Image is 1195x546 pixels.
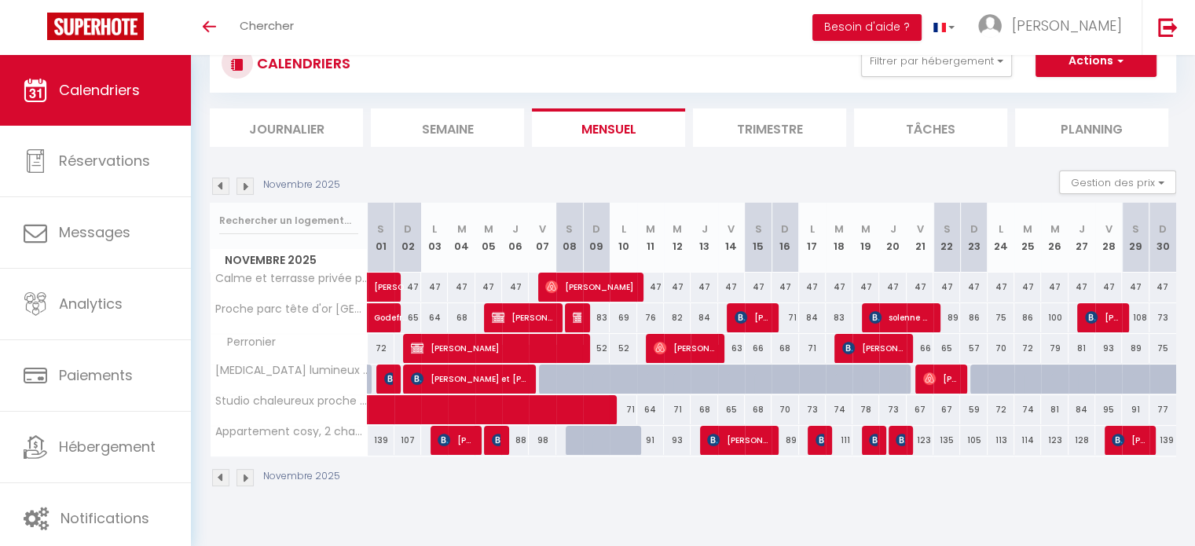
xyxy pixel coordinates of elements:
th: 30 [1149,203,1176,273]
div: 89 [933,303,960,332]
abbr: D [404,222,412,236]
abbr: V [916,222,923,236]
div: 65 [933,334,960,363]
abbr: V [539,222,546,236]
span: Analytics [59,294,123,313]
th: 18 [826,203,852,273]
abbr: M [673,222,682,236]
abbr: D [970,222,978,236]
div: 72 [988,395,1014,424]
th: 29 [1122,203,1149,273]
span: [PERSON_NAME] [896,425,904,455]
div: 91 [1122,395,1149,424]
abbr: V [1105,222,1113,236]
span: Calme et terrasse privée près de [GEOGRAPHIC_DATA] [213,273,370,284]
div: 89 [1122,334,1149,363]
div: 47 [718,273,745,302]
div: 66 [745,334,772,363]
div: 47 [907,273,933,302]
li: Mensuel [532,108,685,147]
abbr: L [621,222,625,236]
div: 139 [1149,426,1176,455]
span: Appartement cosy, 2 chambres [213,426,370,438]
abbr: S [755,222,762,236]
div: 139 [368,426,394,455]
abbr: M [1050,222,1059,236]
div: 81 [1041,395,1068,424]
li: Journalier [210,108,363,147]
button: Actions [1036,46,1157,77]
span: [PERSON_NAME] [438,425,473,455]
th: 17 [799,203,826,273]
th: 22 [933,203,960,273]
th: 04 [448,203,475,273]
span: Hébergement [59,437,156,456]
abbr: L [999,222,1003,236]
li: Trimestre [693,108,846,147]
abbr: D [781,222,789,236]
div: 47 [1014,273,1041,302]
span: [PERSON_NAME] [573,302,581,332]
div: 65 [718,395,745,424]
div: 47 [1069,273,1095,302]
div: 76 [637,303,664,332]
div: 47 [772,273,798,302]
span: [PERSON_NAME] [1112,425,1147,455]
abbr: J [890,222,896,236]
th: 19 [852,203,879,273]
div: 52 [610,334,636,363]
div: 91 [637,426,664,455]
abbr: S [1132,222,1139,236]
div: 74 [826,395,852,424]
div: 93 [664,426,691,455]
abbr: D [592,222,600,236]
th: 28 [1095,203,1122,273]
span: Paiements [59,365,133,385]
div: 67 [933,395,960,424]
div: 98 [529,426,555,455]
th: 11 [637,203,664,273]
span: Calendriers [59,80,140,100]
span: [PERSON_NAME] [1012,16,1122,35]
div: 83 [583,303,610,332]
th: 21 [907,203,933,273]
span: Notifications [60,508,149,528]
th: 26 [1041,203,1068,273]
div: 71 [799,334,826,363]
div: 75 [988,303,1014,332]
abbr: M [484,222,493,236]
div: 84 [691,303,717,332]
span: solenne ROMAN [869,302,931,332]
div: 113 [988,426,1014,455]
th: 20 [879,203,906,273]
span: Godefroy Nail [374,295,410,324]
span: [PERSON_NAME] [492,302,554,332]
abbr: M [457,222,467,236]
span: [PERSON_NAME] [842,333,904,363]
p: Novembre 2025 [263,469,340,484]
a: [PERSON_NAME] [368,273,394,302]
div: 47 [879,273,906,302]
span: [PERSON_NAME] [923,364,959,394]
th: 09 [583,203,610,273]
th: 27 [1069,203,1095,273]
div: 47 [1041,273,1068,302]
span: [PERSON_NAME] [735,302,770,332]
span: [PERSON_NAME] [654,333,716,363]
th: 07 [529,203,555,273]
div: 47 [960,273,987,302]
div: 100 [1041,303,1068,332]
div: 108 [1122,303,1149,332]
span: [PERSON_NAME] et [PERSON_NAME] [411,364,526,394]
div: 47 [448,273,475,302]
th: 12 [664,203,691,273]
div: 66 [907,334,933,363]
div: 88 [502,426,529,455]
span: Perronier [213,334,280,351]
abbr: D [1159,222,1167,236]
span: [PERSON_NAME] [816,425,824,455]
div: 114 [1014,426,1041,455]
th: 05 [475,203,502,273]
button: Besoin d'aide ? [812,14,922,41]
a: Godefroy Nail [368,303,394,333]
